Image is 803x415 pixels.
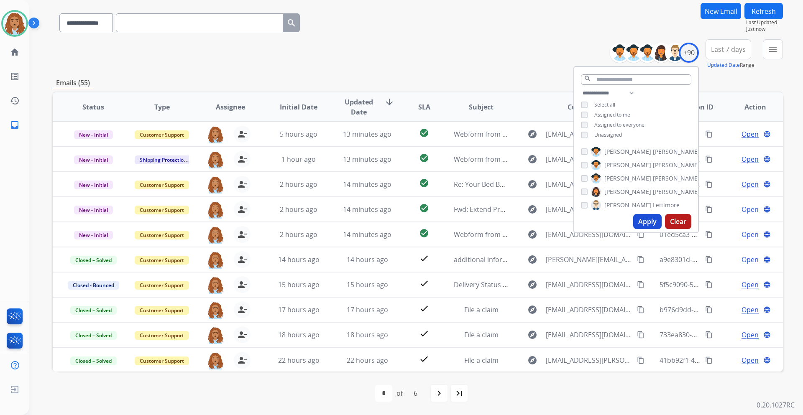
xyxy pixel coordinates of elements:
[207,251,224,269] img: agent-avatar
[546,179,632,189] span: [EMAIL_ADDRESS][DOMAIN_NAME]
[419,278,429,288] mat-icon: check
[207,201,224,219] img: agent-avatar
[763,155,771,163] mat-icon: language
[653,174,700,183] span: [PERSON_NAME]
[347,255,388,264] span: 14 hours ago
[546,355,632,365] span: [EMAIL_ADDRESS][PERSON_NAME][DOMAIN_NAME]
[714,92,783,122] th: Action
[454,205,597,214] span: Fwd: Extend Product Protection Confirmation
[207,301,224,319] img: agent-avatar
[135,331,189,340] span: Customer Support
[653,201,680,209] span: Lettimore
[434,388,444,398] mat-icon: navigate_next
[237,179,247,189] mat-icon: person_remove
[74,130,113,139] span: New - Initial
[68,281,119,290] span: Closed - Bounced
[74,181,113,189] span: New - Initial
[347,356,388,365] span: 22 hours ago
[763,356,771,364] mat-icon: language
[633,214,662,229] button: Apply
[742,179,759,189] span: Open
[637,256,644,263] mat-icon: content_copy
[711,48,746,51] span: Last 7 days
[527,355,537,365] mat-icon: explore
[280,205,317,214] span: 2 hours ago
[347,280,388,289] span: 15 hours ago
[594,131,622,138] span: Unassigned
[527,255,537,265] mat-icon: explore
[604,201,651,209] span: [PERSON_NAME]
[70,356,117,365] span: Closed – Solved
[343,230,391,239] span: 14 minutes ago
[419,253,429,263] mat-icon: check
[546,229,632,239] span: [EMAIL_ADDRESS][DOMAIN_NAME]
[419,178,429,188] mat-icon: check_circle
[594,111,630,118] span: Assigned to me
[419,354,429,364] mat-icon: check
[637,356,644,364] mat-icon: content_copy
[135,181,189,189] span: Customer Support
[705,206,713,213] mat-icon: content_copy
[742,154,759,164] span: Open
[527,129,537,139] mat-icon: explore
[419,228,429,238] mat-icon: check_circle
[135,155,192,164] span: Shipping Protection
[660,255,789,264] span: a9e8301d-6911-4934-b158-c644decd7143
[418,102,430,112] span: SLA
[604,161,651,169] span: [PERSON_NAME]
[207,326,224,344] img: agent-avatar
[742,280,759,290] span: Open
[705,256,713,263] mat-icon: content_copy
[53,78,93,88] p: Emails (55)
[705,331,713,339] mat-icon: content_copy
[237,305,247,315] mat-icon: person_remove
[237,280,247,290] mat-icon: person_remove
[74,155,113,164] span: New - Initial
[343,205,391,214] span: 14 minutes ago
[207,176,224,193] img: agent-avatar
[568,102,600,112] span: Customer
[763,231,771,238] mat-icon: language
[763,281,771,288] mat-icon: language
[278,356,320,365] span: 22 hours ago
[216,102,245,112] span: Assignee
[207,126,224,143] img: agent-avatar
[280,102,317,112] span: Initial Date
[347,330,388,339] span: 18 hours ago
[705,130,713,138] mat-icon: content_copy
[280,180,317,189] span: 2 hours ago
[705,231,713,238] mat-icon: content_copy
[653,188,700,196] span: [PERSON_NAME]
[660,280,781,289] span: 5f5c9090-5fb5-4ede-85ff-5dcfea1136e6
[70,306,117,315] span: Closed – Solved
[584,75,591,82] mat-icon: search
[237,330,247,340] mat-icon: person_remove
[742,355,759,365] span: Open
[604,148,651,156] span: [PERSON_NAME]
[419,303,429,313] mat-icon: check
[742,255,759,265] span: Open
[527,154,537,164] mat-icon: explore
[237,355,247,365] mat-icon: person_remove
[278,330,320,339] span: 18 hours ago
[527,280,537,290] mat-icon: explore
[237,255,247,265] mat-icon: person_remove
[454,180,603,189] span: Re: Your Bed Bath & Beyond virtual card is here
[135,306,189,315] span: Customer Support
[604,174,651,183] span: [PERSON_NAME]
[746,26,783,33] span: Just now
[527,204,537,214] mat-icon: explore
[454,280,567,289] span: Delivery Status Notification (Failure)
[742,330,759,340] span: Open
[237,154,247,164] mat-icon: person_remove
[706,39,751,59] button: Last 7 days
[679,43,699,63] div: +90
[3,12,26,35] img: avatar
[464,305,499,314] span: File a claim
[707,61,754,69] span: Range
[154,102,170,112] span: Type
[757,400,795,410] p: 0.20.1027RC
[546,255,632,265] span: [PERSON_NAME][EMAIL_ADDRESS][DOMAIN_NAME]
[746,19,783,26] span: Last Updated:
[707,62,740,69] button: Updated Date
